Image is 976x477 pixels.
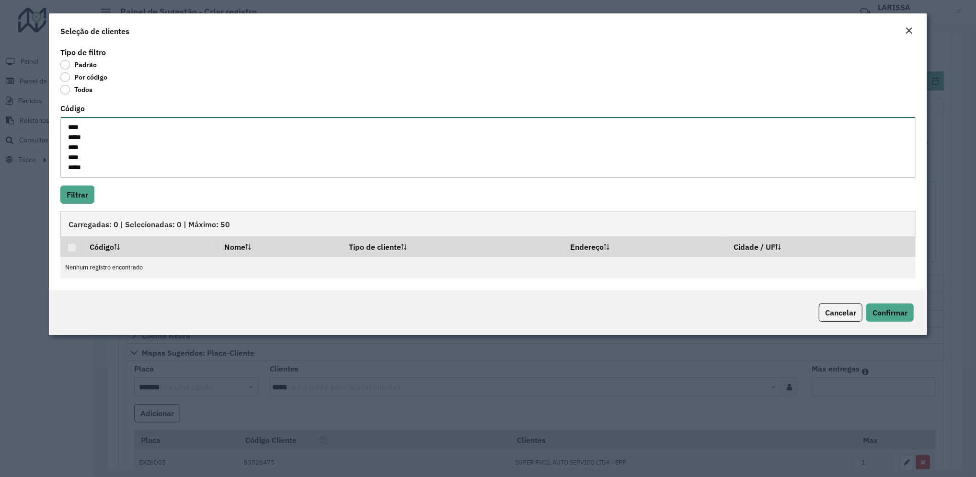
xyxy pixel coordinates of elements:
span: Confirmar [873,308,907,317]
em: Fechar [905,27,913,35]
button: Confirmar [866,303,914,322]
label: Por código [60,72,107,82]
td: Nenhum registro encontrado [60,257,916,279]
label: Padrão [60,60,97,70]
th: Tipo de cliente [342,236,563,256]
label: Código [60,103,85,114]
button: Close [902,25,916,37]
h4: Seleção de clientes [60,25,129,37]
button: Filtrar [60,186,94,204]
label: Tipo de filtro [60,47,106,58]
th: Endereço [563,236,727,256]
th: Código [83,236,218,256]
label: Todos [60,85,92,94]
th: Cidade / UF [727,236,916,256]
button: Cancelar [819,303,862,322]
div: Carregadas: 0 | Selecionadas: 0 | Máximo: 50 [60,211,916,236]
th: Nome [218,236,343,256]
span: Cancelar [825,308,856,317]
